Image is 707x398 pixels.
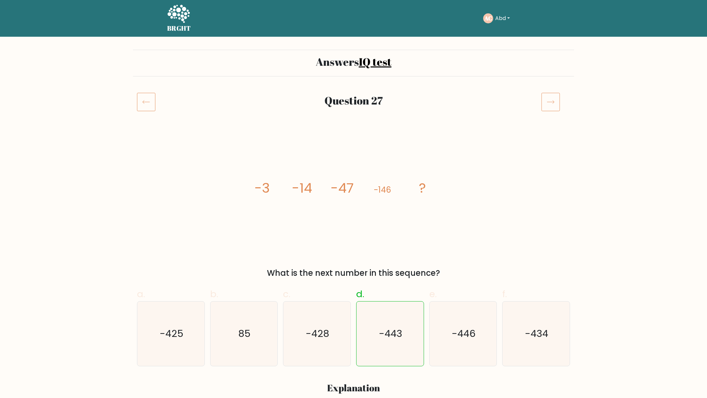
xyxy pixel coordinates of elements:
h5: BRGHT [167,24,191,32]
text: -434 [525,327,549,340]
button: Abd [493,14,512,23]
span: c. [283,287,290,301]
a: IQ test [359,54,392,69]
text: 85 [238,327,251,340]
span: f. [502,287,507,301]
tspan: -14 [292,179,312,197]
h3: Explanation [141,382,566,394]
tspan: -146 [374,184,391,195]
text: AC [484,14,492,22]
span: e. [429,287,437,301]
tspan: -47 [331,179,354,197]
div: What is the next number in this sequence? [141,267,566,279]
text: -443 [379,327,402,340]
text: -425 [160,327,183,340]
tspan: -3 [255,179,270,197]
span: a. [137,287,145,301]
span: b. [210,287,218,301]
a: BRGHT [167,3,191,34]
text: -428 [306,327,329,340]
h2: Answers [137,55,570,68]
span: d. [356,287,364,301]
h2: Question 27 [174,94,533,107]
tspan: ? [419,179,426,197]
text: -446 [452,327,475,340]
